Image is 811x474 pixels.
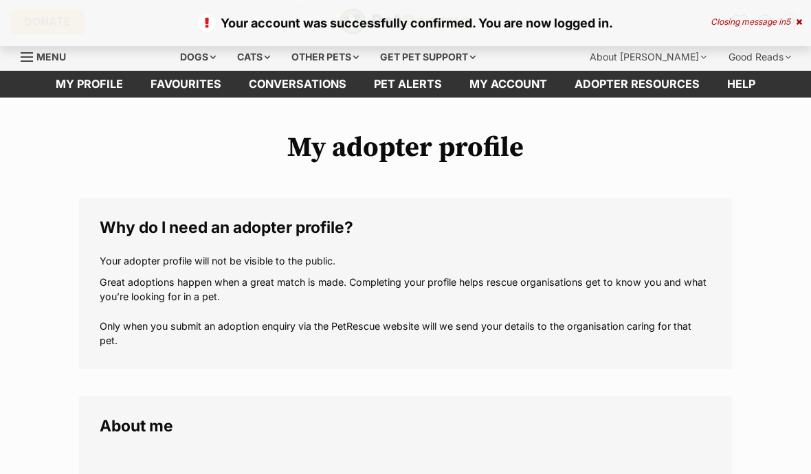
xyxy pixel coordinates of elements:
[360,71,456,98] a: Pet alerts
[100,218,711,236] legend: Why do I need an adopter profile?
[79,198,732,369] fieldset: Why do I need an adopter profile?
[100,417,711,435] legend: About me
[100,253,711,268] p: Your adopter profile will not be visible to the public.
[456,71,561,98] a: My account
[36,51,66,63] span: Menu
[100,275,711,348] p: Great adoptions happen when a great match is made. Completing your profile helps rescue organisat...
[580,43,716,71] div: About [PERSON_NAME]
[170,43,225,71] div: Dogs
[370,43,485,71] div: Get pet support
[21,43,76,68] a: Menu
[713,71,769,98] a: Help
[137,71,235,98] a: Favourites
[719,43,801,71] div: Good Reads
[282,43,368,71] div: Other pets
[235,71,360,98] a: conversations
[227,43,280,71] div: Cats
[42,71,137,98] a: My profile
[79,132,732,163] h1: My adopter profile
[561,71,713,98] a: Adopter resources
